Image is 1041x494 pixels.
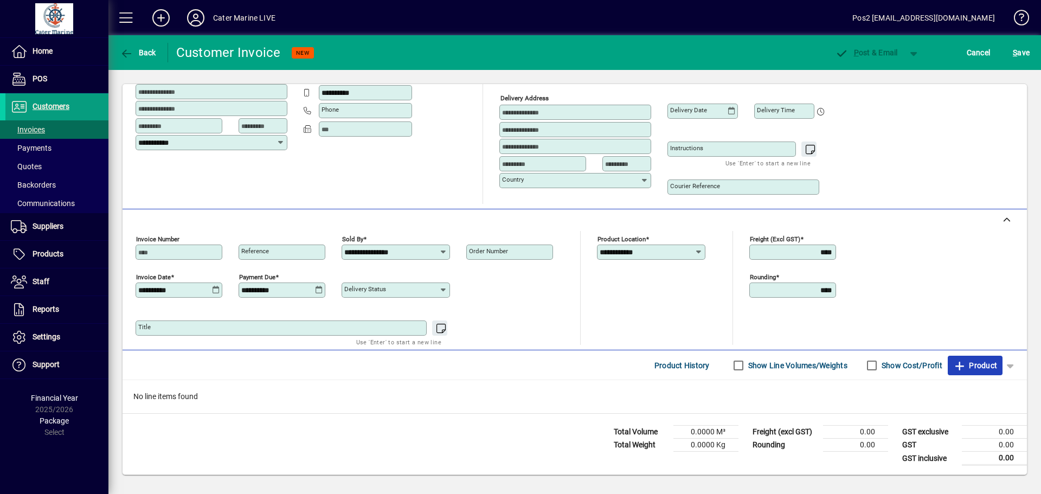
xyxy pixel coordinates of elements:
span: Cancel [967,44,991,61]
span: Quotes [11,162,42,171]
app-page-header-button: Back [108,43,168,62]
span: Customers [33,102,69,111]
button: Post & Email [830,43,903,62]
a: Invoices [5,120,108,139]
td: 0.00 [823,439,888,452]
span: Financial Year [31,394,78,402]
mat-label: Freight (excl GST) [750,235,800,243]
button: Add [144,8,178,28]
span: Package [40,416,69,425]
a: Products [5,241,108,268]
div: Customer Invoice [176,44,281,61]
button: Product History [650,356,714,375]
span: POS [33,74,47,83]
mat-label: Country [502,176,524,183]
span: S [1013,48,1017,57]
mat-label: Invoice date [136,273,171,281]
span: Invoices [11,125,45,134]
button: Profile [178,8,213,28]
td: GST exclusive [897,426,962,439]
span: Settings [33,332,60,341]
td: Freight (excl GST) [747,426,823,439]
mat-label: Payment due [239,273,275,281]
mat-label: Delivery time [757,106,795,114]
span: Suppliers [33,222,63,230]
td: 0.0000 M³ [673,426,738,439]
span: Staff [33,277,49,286]
td: 0.00 [962,439,1027,452]
span: Backorders [11,181,56,189]
td: Total Volume [608,426,673,439]
span: Product [953,357,997,374]
label: Show Line Volumes/Weights [746,360,847,371]
mat-label: Delivery date [670,106,707,114]
mat-label: Rounding [750,273,776,281]
td: 0.0000 Kg [673,439,738,452]
td: GST [897,439,962,452]
a: Support [5,351,108,378]
td: 0.00 [962,426,1027,439]
a: Backorders [5,176,108,194]
span: Product History [654,357,710,374]
span: NEW [296,49,310,56]
a: Home [5,38,108,65]
td: Total Weight [608,439,673,452]
mat-label: Order number [469,247,508,255]
span: ost & Email [835,48,898,57]
div: Cater Marine LIVE [213,9,275,27]
a: Suppliers [5,213,108,240]
td: 0.00 [823,426,888,439]
a: Knowledge Base [1006,2,1027,37]
mat-label: Phone [322,106,339,113]
a: Reports [5,296,108,323]
td: GST inclusive [897,452,962,465]
a: Staff [5,268,108,296]
button: Back [117,43,159,62]
a: Quotes [5,157,108,176]
span: Home [33,47,53,55]
mat-label: Invoice number [136,235,179,243]
span: Back [120,48,156,57]
span: Communications [11,199,75,208]
a: Payments [5,139,108,157]
button: Product [948,356,1003,375]
mat-label: Instructions [670,144,703,152]
mat-label: Sold by [342,235,363,243]
mat-hint: Use 'Enter' to start a new line [725,157,811,169]
td: Rounding [747,439,823,452]
span: ave [1013,44,1030,61]
span: P [854,48,859,57]
mat-label: Delivery status [344,285,386,293]
label: Show Cost/Profit [879,360,942,371]
mat-hint: Use 'Enter' to start a new line [356,336,441,348]
mat-label: Title [138,323,151,331]
a: POS [5,66,108,93]
span: Payments [11,144,52,152]
a: Communications [5,194,108,213]
div: Pos2 [EMAIL_ADDRESS][DOMAIN_NAME] [852,9,995,27]
mat-label: Courier Reference [670,182,720,190]
mat-label: Reference [241,247,269,255]
a: Settings [5,324,108,351]
span: Products [33,249,63,258]
span: Reports [33,305,59,313]
td: 0.00 [962,452,1027,465]
span: Support [33,360,60,369]
button: Save [1010,43,1032,62]
mat-label: Product location [597,235,646,243]
div: No line items found [123,380,1027,413]
button: Cancel [964,43,993,62]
